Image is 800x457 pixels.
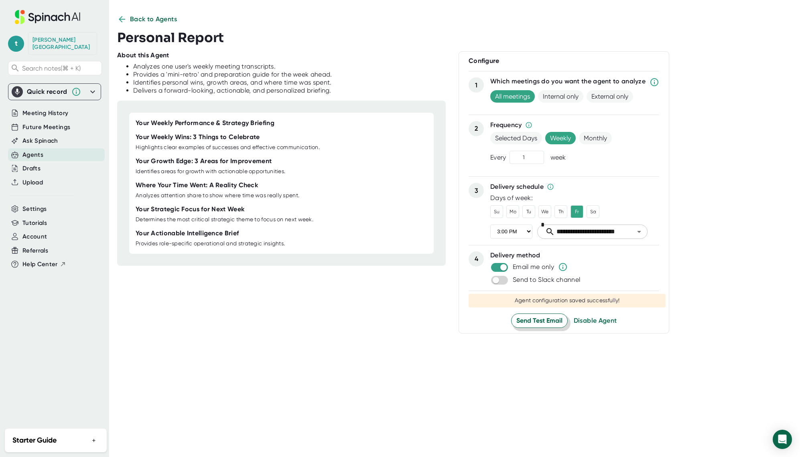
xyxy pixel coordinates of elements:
div: Delivery method [490,251,659,259]
button: We [538,205,551,218]
span: Weekly [545,132,576,144]
div: Send to Slack channel [513,276,580,284]
div: Your Weekly Wins: 3 Things to Celebrate [136,133,260,141]
div: Provides role-specific operational and strategic insights. [136,240,285,247]
button: Account [22,232,47,241]
button: Drafts [22,164,41,173]
button: Ask Spinach [22,136,58,146]
div: Your Growth Edge: 3 Areas for Improvement [136,157,272,165]
div: Open Intercom Messenger [773,430,792,449]
div: Configure [469,57,659,65]
div: Your Strategic Focus for Next Week [136,205,244,213]
button: Help Center [22,260,66,269]
button: Mo [506,205,519,218]
h2: Starter Guide [12,435,57,446]
span: Search notes (⌘ + K) [22,65,81,72]
button: Agents [22,150,43,160]
div: Delivers a forward-looking, actionable, and personalized briefing. [133,87,332,95]
div: 3 [469,183,484,198]
h3: Personal Report [117,30,224,45]
div: Delivery schedule [490,183,544,191]
div: Which meetings do you want the agent to analyze [490,77,646,87]
button: Sa [587,205,599,218]
div: Days of week: [490,194,659,202]
button: Open [634,226,645,237]
div: Agent configuration saved successfully! [515,297,620,304]
div: Quick record [12,84,97,100]
span: Internal only [538,90,583,103]
button: Th [554,205,567,218]
span: Disable Agent [574,317,617,324]
span: Help Center [22,260,58,269]
button: Su [490,205,503,218]
div: week [550,154,566,162]
button: Fr [571,205,583,218]
div: Analyzes one user's weekly meeting transcripts. [133,63,332,71]
div: Analyzes attention share to show where time was really spent. [136,192,299,199]
div: Identifies areas for growth with actionable opportunities. [136,168,285,175]
div: 1 [469,77,484,93]
span: Send Test Email [516,316,562,326]
div: Determines the most critical strategic theme to focus on next week. [136,216,313,223]
button: + [89,435,99,446]
button: Upload [22,178,43,187]
button: Disable Agent [574,313,617,328]
button: Future Meetings [22,123,70,132]
span: Monthly [579,132,612,144]
div: Frequency [490,121,522,129]
button: Back to Agents [117,14,177,24]
div: Where Your Time Went: A Reality Check [136,181,258,189]
button: Send Test Email [511,313,568,328]
div: 2 [469,121,484,136]
div: Your Actionable Intelligence Brief [136,229,239,237]
div: Provides a 'mini-retro' and preparation guide for the week ahead. [133,71,332,79]
div: Highlights clear examples of successes and effective communication. [136,144,320,151]
div: Quick record [27,88,67,96]
button: Tu [522,205,535,218]
div: Todd Ramsburg [32,36,93,51]
div: Every [490,154,506,162]
span: All meetings [490,90,535,103]
div: Your Weekly Performance & Strategy Briefing [136,119,274,127]
span: Selected Days [490,132,542,144]
div: Email me only [513,263,554,271]
span: t [8,36,24,52]
div: 4 [469,251,484,267]
button: Settings [22,204,47,214]
button: Referrals [22,246,48,255]
span: Back to Agents [130,14,177,24]
div: About this Agent [117,51,169,59]
span: External only [587,90,633,103]
button: Tutorials [22,218,47,228]
button: Meeting History [22,109,68,118]
div: Identifies personal wins, growth areas, and where time was spent. [133,79,332,87]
